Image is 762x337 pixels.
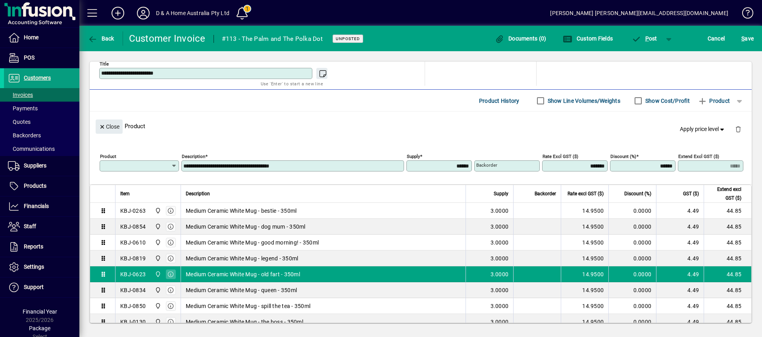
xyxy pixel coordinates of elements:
span: Medium Ceramic White Mug - legend - 350ml [186,254,298,262]
td: 44.85 [704,314,751,330]
span: Products [24,183,46,189]
a: POS [4,48,79,68]
a: Suppliers [4,156,79,176]
button: Add [105,6,131,20]
button: Delete [729,119,748,139]
a: Support [4,277,79,297]
td: 0.0000 [608,219,656,235]
span: Package [29,325,50,331]
button: Product History [476,94,523,108]
span: 3.0000 [491,270,509,278]
div: KBJ-0610 [120,239,146,246]
span: Product History [479,94,520,107]
span: Documents (0) [495,35,546,42]
a: Reports [4,237,79,257]
span: Backorders [8,132,41,139]
mat-label: Supply [407,154,420,159]
span: Product [698,94,730,107]
td: 4.49 [656,282,704,298]
span: 3.0000 [491,239,509,246]
span: 3.0000 [491,286,509,294]
span: Settings [24,264,44,270]
button: Save [739,31,756,46]
span: Payments [8,105,38,112]
td: 44.85 [704,298,751,314]
div: KBJ-0263 [120,207,146,215]
td: 44.85 [704,235,751,250]
span: GST ($) [683,189,699,198]
span: Custom Fields [563,35,613,42]
span: Medium Ceramic White Mug - bestie - 350ml [186,207,296,215]
td: 4.49 [656,235,704,250]
button: Documents (0) [493,31,548,46]
span: D & A Home Australia Pty Ltd [153,270,162,279]
span: D & A Home Australia Pty Ltd [153,222,162,231]
td: 4.49 [656,250,704,266]
span: Medium Ceramic White Mug - spill the tea - 350ml [186,302,310,310]
span: Medium Ceramic White Mug - good morning! - 350ml [186,239,319,246]
span: ave [741,32,754,45]
button: Back [86,31,116,46]
span: D & A Home Australia Pty Ltd [153,318,162,326]
div: 14.9500 [566,207,604,215]
span: Reports [24,243,43,250]
div: 14.9500 [566,286,604,294]
div: 14.9500 [566,270,604,278]
div: KBJ-0834 [120,286,146,294]
span: 3.0000 [491,223,509,231]
mat-label: Extend excl GST ($) [678,154,719,159]
span: Close [99,120,119,133]
span: Staff [24,223,36,229]
a: Products [4,176,79,196]
div: 14.9500 [566,318,604,326]
a: Financials [4,196,79,216]
label: Show Cost/Profit [644,97,690,105]
mat-label: Discount (%) [610,154,636,159]
span: ost [631,35,657,42]
td: 0.0000 [608,250,656,266]
div: Product [90,112,752,141]
span: Support [24,284,44,290]
div: 14.9500 [566,302,604,310]
button: Profile [131,6,156,20]
span: Home [24,34,38,40]
span: Discount (%) [624,189,651,198]
td: 44.85 [704,203,751,219]
td: 0.0000 [608,298,656,314]
span: Quotes [8,119,31,125]
div: 14.9500 [566,239,604,246]
span: P [645,35,649,42]
span: Description [186,189,210,198]
app-page-header-button: Back [79,31,123,46]
a: Communications [4,142,79,156]
td: 44.85 [704,282,751,298]
button: Custom Fields [561,31,615,46]
div: KBJ-0850 [120,302,146,310]
span: Customers [24,75,51,81]
span: Suppliers [24,162,46,169]
mat-label: Backorder [476,162,497,168]
td: 44.85 [704,266,751,282]
span: D & A Home Australia Pty Ltd [153,206,162,215]
label: Show Line Volumes/Weights [546,97,620,105]
button: Cancel [706,31,727,46]
div: 14.9500 [566,223,604,231]
span: Medium Ceramic White Mug - old fart - 350ml [186,270,300,278]
a: Home [4,28,79,48]
span: D & A Home Australia Pty Ltd [153,254,162,263]
div: [PERSON_NAME] [PERSON_NAME][EMAIL_ADDRESS][DOMAIN_NAME] [550,7,728,19]
a: Settings [4,257,79,277]
a: Quotes [4,115,79,129]
mat-hint: Use 'Enter' to start a new line [261,79,323,88]
span: Financial Year [23,308,57,315]
div: Customer Invoice [129,32,206,45]
button: Post [627,31,661,46]
span: Medium Ceramic White Mug - dog mum - 350ml [186,223,306,231]
td: 0.0000 [608,203,656,219]
td: 0.0000 [608,235,656,250]
span: Cancel [708,32,725,45]
app-page-header-button: Close [94,123,125,130]
div: #113 - The Palm and The Polka Dot [222,33,323,45]
span: D & A Home Australia Pty Ltd [153,238,162,247]
div: D & A Home Australia Pty Ltd [156,7,229,19]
